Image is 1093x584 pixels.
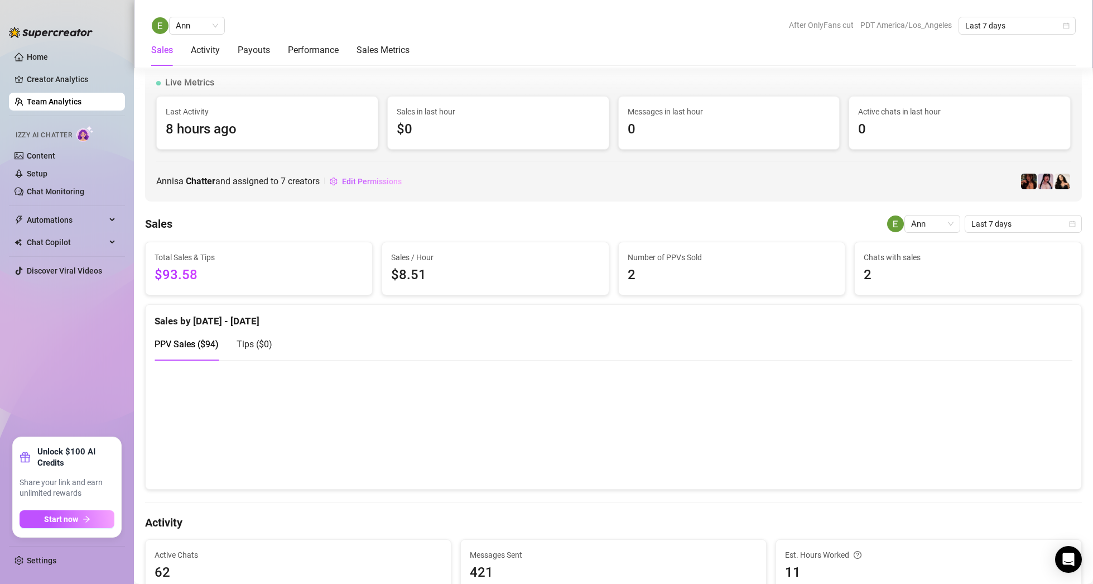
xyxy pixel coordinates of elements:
img: cyber [1038,174,1053,189]
span: Last 7 days [965,17,1069,34]
span: Active Chats [155,549,442,561]
span: 0 [858,119,1061,140]
img: logo-BBDzfeDw.svg [9,27,93,38]
a: Settings [27,556,56,565]
img: Chat Copilot [15,238,22,246]
button: Edit Permissions [329,173,402,190]
a: Chat Monitoring [27,187,84,196]
a: Discover Viral Videos [27,266,102,275]
h4: Sales [145,216,172,232]
span: Live Metrics [165,76,214,89]
span: Tips ( $0 ) [237,339,272,350]
span: Messages in last hour [628,106,831,118]
span: Start now [44,515,78,524]
div: Performance [288,44,339,57]
span: gift [20,452,31,463]
span: Automations [27,211,106,229]
span: Share your link and earn unlimited rewards [20,477,114,499]
span: Chat Copilot [27,233,106,251]
span: Sales in last hour [397,106,600,118]
a: Content [27,151,55,160]
span: Sales / Hour [391,251,600,264]
a: Setup [27,169,47,178]
div: Open Intercom Messenger [1055,546,1082,573]
span: 2 [864,265,1072,286]
span: Messages Sent [470,549,757,561]
span: 7 [281,176,286,186]
img: Ann [887,216,904,232]
a: Home [27,52,48,61]
span: Ann [911,216,954,232]
div: Est. Hours Worked [785,549,1072,561]
strong: Unlock $100 AI Credits [37,446,114,468]
span: Total Sales & Tips [155,251,363,264]
span: thunderbolt [15,216,23,224]
span: question-circle [854,549,861,561]
span: PDT America/Los_Angeles [860,17,952,33]
img: AI Chatter [76,126,94,142]
img: mads [1055,174,1070,189]
span: setting [330,178,338,185]
div: Sales Metrics [357,44,410,57]
span: Ann [176,17,218,34]
span: Number of PPVs Sold [628,251,836,264]
a: Creator Analytics [27,70,116,88]
span: 11 [785,562,1072,583]
span: 0 [628,119,831,140]
span: Chats with sales [864,251,1072,264]
span: $8.51 [391,265,600,286]
span: Izzy AI Chatter [16,130,72,141]
span: arrow-right [83,515,90,523]
span: Edit Permissions [342,177,402,186]
span: $93.58 [155,265,363,286]
span: Last 7 days [971,216,1075,232]
a: Team Analytics [27,97,81,106]
span: 421 [470,562,757,583]
span: PPV Sales ( $94 ) [155,339,219,350]
div: Activity [191,44,220,57]
button: Start nowarrow-right [20,510,114,528]
img: steph [1021,174,1037,189]
h4: Activity [145,515,1082,530]
span: Ann is a and assigned to creators [156,174,320,188]
span: $0 [397,119,600,140]
span: Active chats in last hour [858,106,1061,118]
div: Payouts [238,44,270,57]
span: After OnlyFans cut [789,17,854,33]
span: 2 [628,265,836,286]
div: Sales [151,44,173,57]
span: 62 [155,562,442,583]
img: Ann [152,17,168,34]
b: Chatter [186,176,215,186]
span: 8 hours ago [166,119,369,140]
span: calendar [1069,221,1076,227]
span: Last Activity [166,106,369,118]
div: Sales by [DATE] - [DATE] [155,305,1072,329]
span: calendar [1063,22,1070,29]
